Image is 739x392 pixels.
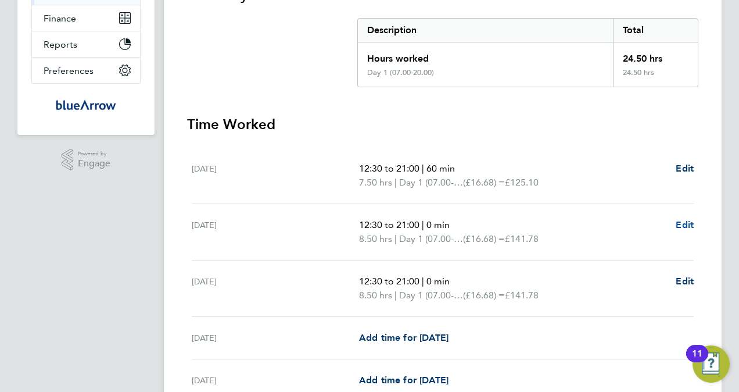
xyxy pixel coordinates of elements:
[78,159,110,169] span: Engage
[399,288,463,302] span: Day 1 (07.00-20.00)
[422,163,424,174] span: |
[62,149,111,171] a: Powered byEngage
[359,290,392,301] span: 8.50 hrs
[676,162,694,176] a: Edit
[358,19,613,42] div: Description
[505,290,539,301] span: £141.78
[394,177,397,188] span: |
[399,176,463,190] span: Day 1 (07.00-20.00)
[613,19,698,42] div: Total
[613,68,698,87] div: 24.50 hrs
[399,232,463,246] span: Day 1 (07.00-20.00)
[394,233,397,244] span: |
[463,290,505,301] span: (£16.68) =
[463,177,505,188] span: (£16.68) =
[505,233,539,244] span: £141.78
[359,163,419,174] span: 12:30 to 21:00
[422,276,424,287] span: |
[676,275,694,288] a: Edit
[359,177,392,188] span: 7.50 hrs
[359,331,449,345] a: Add time for [DATE]
[44,39,77,50] span: Reports
[394,290,397,301] span: |
[56,95,116,114] img: bluearrow-logo-retina.png
[676,276,694,287] span: Edit
[32,58,140,83] button: Preferences
[358,42,613,68] div: Hours worked
[426,276,450,287] span: 0 min
[187,115,698,134] h3: Time Worked
[32,5,140,31] button: Finance
[426,219,450,230] span: 0 min
[463,233,505,244] span: (£16.68) =
[613,42,698,68] div: 24.50 hrs
[359,276,419,287] span: 12:30 to 21:00
[192,218,359,246] div: [DATE]
[692,354,702,369] div: 11
[44,13,76,24] span: Finance
[426,163,455,174] span: 60 min
[192,373,359,387] div: [DATE]
[32,31,140,57] button: Reports
[31,95,141,114] a: Go to home page
[357,18,698,87] div: Summary
[693,345,730,383] button: Open Resource Center, 11 new notifications
[78,149,110,159] span: Powered by
[192,331,359,345] div: [DATE]
[422,219,424,230] span: |
[367,68,434,77] div: Day 1 (07.00-20.00)
[44,65,94,76] span: Preferences
[505,177,539,188] span: £125.10
[359,219,419,230] span: 12:30 to 21:00
[359,233,392,244] span: 8.50 hrs
[359,332,449,343] span: Add time for [DATE]
[676,218,694,232] a: Edit
[192,275,359,302] div: [DATE]
[192,162,359,190] div: [DATE]
[359,373,449,387] a: Add time for [DATE]
[676,163,694,174] span: Edit
[359,375,449,386] span: Add time for [DATE]
[676,219,694,230] span: Edit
